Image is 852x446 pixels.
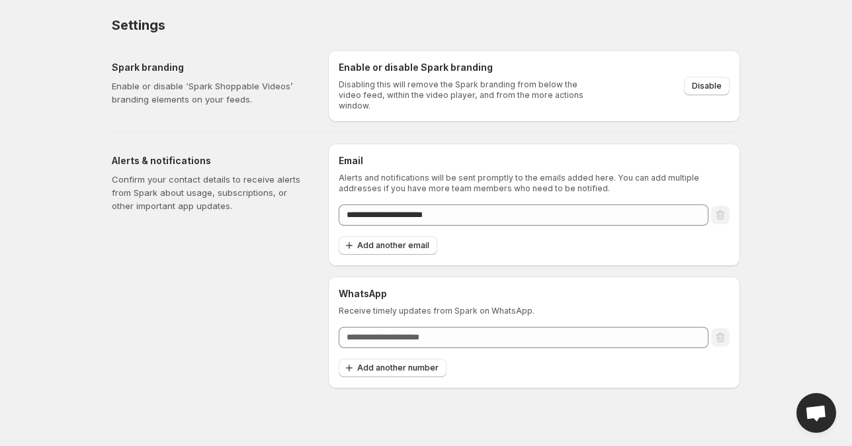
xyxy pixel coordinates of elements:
p: Disabling this will remove the Spark branding from below the video feed, within the video player,... [339,79,592,111]
span: Disable [692,81,722,91]
span: Add another number [357,363,439,373]
p: Confirm your contact details to receive alerts from Spark about usage, subscriptions, or other im... [112,173,307,212]
h6: Enable or disable Spark branding [339,61,592,74]
h6: WhatsApp [339,287,730,300]
div: Open chat [796,393,836,433]
h6: Email [339,154,730,167]
span: Add another email [357,240,429,251]
p: Receive timely updates from Spark on WhatsApp. [339,306,730,316]
h5: Alerts & notifications [112,154,307,167]
p: Enable or disable ‘Spark Shoppable Videos’ branding elements on your feeds. [112,79,307,106]
button: Disable [684,77,730,95]
span: Settings [112,17,165,33]
h5: Spark branding [112,61,307,74]
button: Add another email [339,236,437,255]
p: Alerts and notifications will be sent promptly to the emails added here. You can add multiple add... [339,173,730,194]
button: Add another number [339,359,447,377]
